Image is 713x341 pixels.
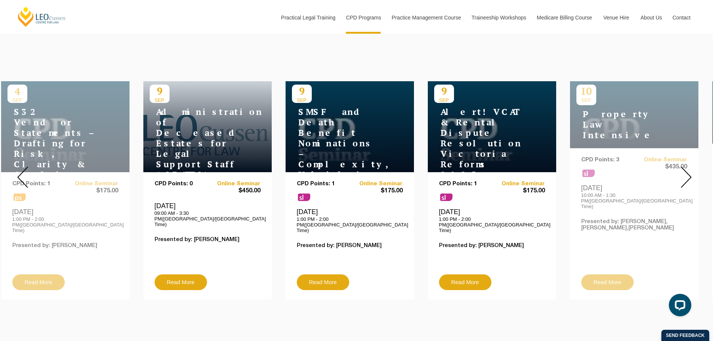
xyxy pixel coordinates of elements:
a: Online Seminar [492,181,545,187]
h4: Administration of Deceased Estates for Legal Support Staff ([DATE]) [150,107,243,180]
span: sl [298,194,310,201]
span: SEP [292,97,312,103]
p: Presented by: [PERSON_NAME] [439,243,545,249]
a: About Us [635,1,667,34]
div: [DATE] [155,202,260,227]
a: Read More [439,274,491,290]
span: $175.00 [350,187,403,195]
p: CPD Points: 1 [297,181,350,187]
a: Online Seminar [207,181,260,187]
a: Read More [297,274,349,290]
a: CPD Programs [340,1,386,34]
p: Presented by: [PERSON_NAME] [297,243,403,249]
a: Practical Legal Training [275,1,341,34]
p: 9 [292,85,312,97]
div: [DATE] [439,208,545,233]
a: Online Seminar [350,181,403,187]
h4: SMSF and Death Benefit Nominations – Complexity, Validity & Capacity [292,107,386,191]
img: Next [681,167,692,188]
p: CPD Points: 1 [439,181,492,187]
p: 9 [150,85,170,97]
span: $175.00 [492,187,545,195]
p: Presented by: [PERSON_NAME] [155,237,260,243]
img: Prev [17,167,28,188]
span: $450.00 [207,187,260,195]
iframe: LiveChat chat widget [663,291,694,322]
p: CPD Points: 0 [155,181,208,187]
p: 09:00 AM - 3:30 PM([GEOGRAPHIC_DATA]/[GEOGRAPHIC_DATA] Time) [155,210,260,227]
a: Venue Hire [598,1,635,34]
span: SEP [150,97,170,103]
a: Contact [667,1,696,34]
p: 9 [434,85,454,97]
a: Traineeship Workshops [466,1,531,34]
a: [PERSON_NAME] Centre for Law [17,6,67,27]
a: Read More [155,274,207,290]
p: 1:00 PM - 2:00 PM([GEOGRAPHIC_DATA]/[GEOGRAPHIC_DATA] Time) [297,216,403,233]
p: 1:00 PM - 2:00 PM([GEOGRAPHIC_DATA]/[GEOGRAPHIC_DATA] Time) [439,216,545,233]
a: Medicare Billing Course [531,1,598,34]
span: SEP [434,97,454,103]
div: [DATE] [297,208,403,233]
h4: Alert! VCAT & Rental Dispute Resolution Victoria Reforms 2025 [434,107,528,180]
span: sl [440,194,453,201]
a: Practice Management Course [386,1,466,34]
